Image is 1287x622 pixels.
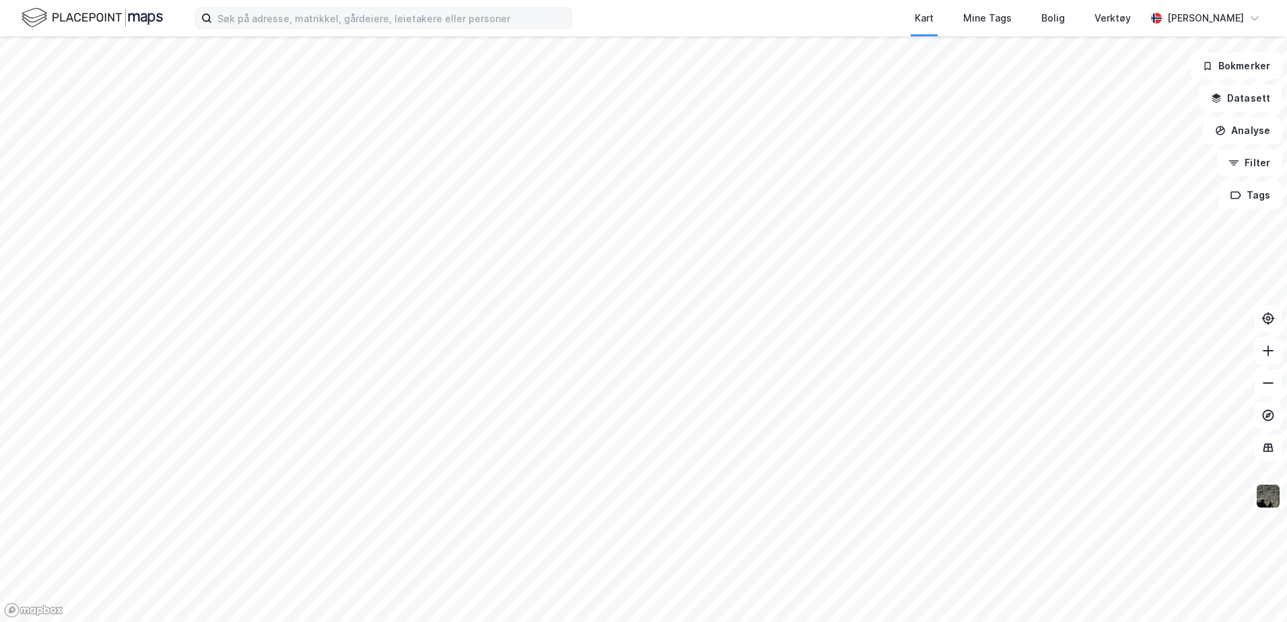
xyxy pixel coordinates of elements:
input: Søk på adresse, matrikkel, gårdeiere, leietakere eller personer [212,8,571,28]
div: Bolig [1041,10,1065,26]
div: [PERSON_NAME] [1167,10,1244,26]
div: Kontrollprogram for chat [1220,557,1287,622]
div: Kart [915,10,934,26]
img: logo.f888ab2527a4732fd821a326f86c7f29.svg [22,6,163,30]
div: Mine Tags [963,10,1012,26]
div: Verktøy [1094,10,1131,26]
iframe: Chat Widget [1220,557,1287,622]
